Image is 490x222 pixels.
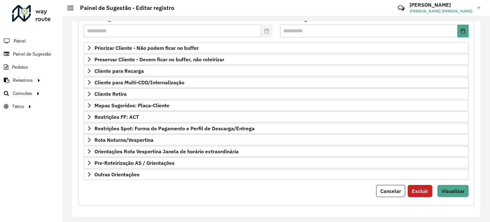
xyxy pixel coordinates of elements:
[94,68,144,73] span: Cliente para Recarga
[376,185,405,197] button: Cancelar
[410,8,472,14] span: [PERSON_NAME] [PERSON_NAME]
[380,188,401,194] span: Cancelar
[12,64,28,71] span: Pedidos
[437,185,469,197] button: Visualizar
[84,88,469,99] a: Cliente Retira
[74,4,174,11] h2: Painel de Sugestão - Editar registro
[94,103,169,108] span: Mapas Sugeridos: Placa-Cliente
[410,2,472,8] h3: [PERSON_NAME]
[94,45,199,50] span: Priorizar Cliente - Não podem ficar no buffer
[408,185,432,197] button: Excluir
[94,57,224,62] span: Preservar Cliente - Devem ficar no buffer, não roteirizar
[94,137,153,142] span: Rota Noturna/Vespertina
[12,103,24,110] span: Tático
[94,149,239,154] span: Orientações Rota Vespertina Janela de horário extraordinária
[84,111,469,122] a: Restrições FF: ACT
[84,100,469,111] a: Mapas Sugeridos: Placa-Cliente
[14,38,26,44] span: Painel
[13,90,32,97] span: Consultas
[94,126,255,131] span: Restrições Spot: Forma de Pagamento e Perfil de Descarga/Entrega
[84,169,469,180] a: Outras Orientações
[94,80,184,85] span: Cliente para Multi-CDD/Internalização
[94,114,139,119] span: Restrições FF: ACT
[84,65,469,76] a: Cliente para Recarga
[457,25,469,37] button: Choose Date
[84,77,469,88] a: Cliente para Multi-CDD/Internalização
[84,54,469,65] a: Preservar Cliente - Devem ficar no buffer, não roteirizar
[84,123,469,134] a: Restrições Spot: Forma de Pagamento e Perfil de Descarga/Entrega
[84,157,469,168] a: Pre-Roteirização AS / Orientações
[412,188,428,194] span: Excluir
[13,77,33,84] span: Relatórios
[94,172,139,177] span: Outras Orientações
[394,1,408,15] a: Contato Rápido
[94,160,174,165] span: Pre-Roteirização AS / Orientações
[84,134,469,145] a: Rota Noturna/Vespertina
[94,91,127,96] span: Cliente Retira
[442,188,464,194] span: Visualizar
[84,146,469,157] a: Orientações Rota Vespertina Janela de horário extraordinária
[13,51,51,57] span: Painel de Sugestão
[84,42,469,53] a: Priorizar Cliente - Não podem ficar no buffer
